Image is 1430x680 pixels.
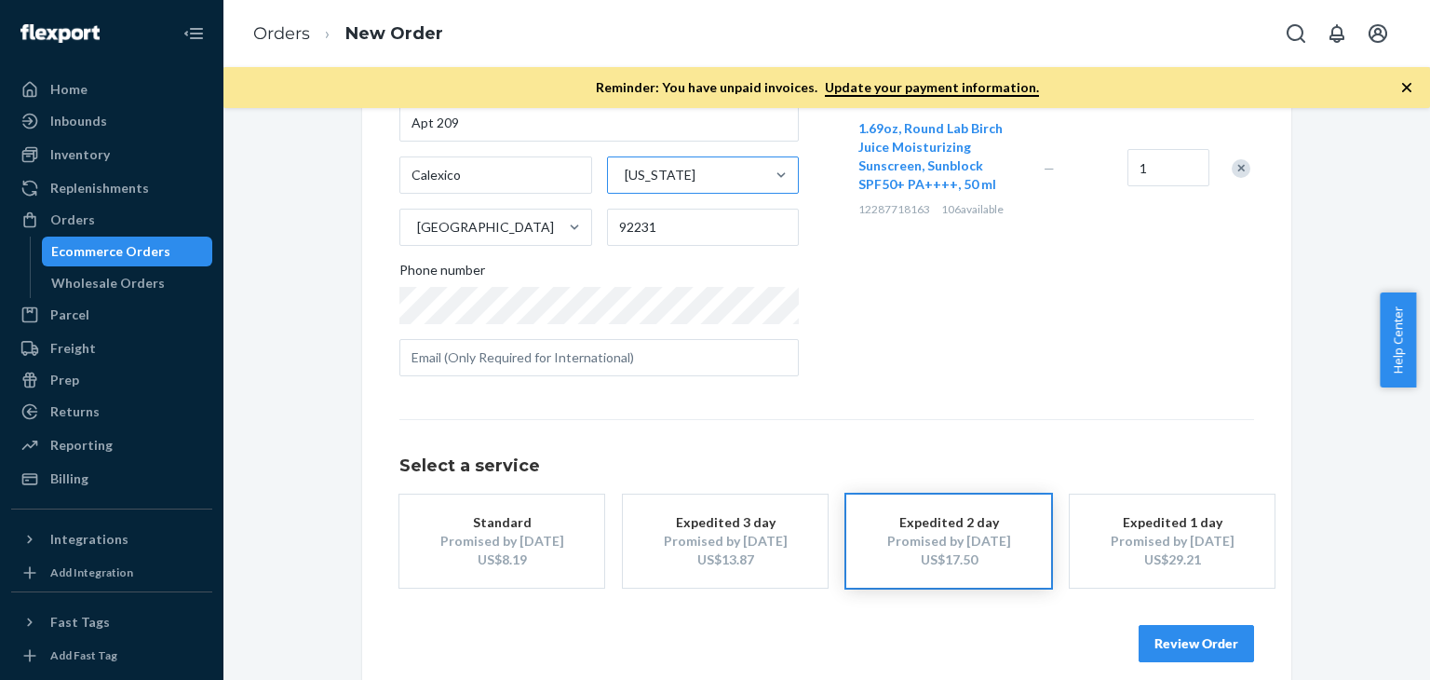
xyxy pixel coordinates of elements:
input: City [399,156,592,194]
div: Promised by [DATE] [874,532,1023,551]
button: Expedited 1 dayPromised by [DATE]US$29.21 [1070,495,1275,588]
button: Open Search Box [1277,15,1315,52]
div: Wholesale Orders [51,274,165,292]
button: Open notifications [1318,15,1356,52]
a: Freight [11,333,212,363]
img: Flexport logo [20,24,100,43]
div: Fast Tags [50,613,110,632]
div: Promised by [DATE] [1098,532,1247,551]
a: Add Integration [11,562,212,584]
a: Update your payment information. [825,79,1039,97]
div: Returns [50,402,100,421]
button: Integrations [11,524,212,554]
div: Standard [427,513,576,532]
div: Add Integration [50,564,133,580]
button: Open account menu [1359,15,1396,52]
div: Home [50,80,88,99]
div: US$29.21 [1098,551,1247,569]
input: Quantity [1127,149,1209,186]
div: Replenishments [50,179,149,197]
a: Add Fast Tag [11,645,212,667]
a: Inventory [11,140,212,170]
div: Remove Item [1232,159,1250,178]
a: Replenishments [11,173,212,203]
div: Expedited 2 day [874,513,1023,532]
button: Expedited 3 dayPromised by [DATE]US$13.87 [623,495,828,588]
button: StandardPromised by [DATE]US$8.19 [399,495,604,588]
div: US$17.50 [874,551,1023,569]
a: Inbounds [11,106,212,136]
a: Reporting [11,430,212,460]
a: Ecommerce Orders [42,237,213,266]
div: Inventory [50,145,110,164]
input: [GEOGRAPHIC_DATA] [415,218,417,237]
div: Promised by [DATE] [427,532,576,551]
ol: breadcrumbs [238,7,458,61]
div: US$8.19 [427,551,576,569]
div: Inbounds [50,112,107,130]
div: Ecommerce Orders [51,242,170,261]
a: Wholesale Orders [42,268,213,298]
a: Home [11,75,212,104]
div: Parcel [50,306,89,324]
div: [GEOGRAPHIC_DATA] [417,218,554,237]
span: 1.69oz, Round Lab Birch Juice Moisturizing Sunscreen, Sunblock SPF50+ PA++++, 50 ml [858,120,1003,192]
span: 106 available [941,202,1004,216]
div: Freight [50,339,96,358]
a: Orders [253,23,310,44]
input: ZIP Code [607,209,800,246]
a: New Order [345,23,443,44]
button: Close Navigation [175,15,212,52]
button: Help Center [1380,292,1416,388]
div: Add Fast Tag [50,647,117,663]
a: Orders [11,205,212,235]
div: Orders [50,211,95,229]
button: Review Order [1139,625,1254,662]
a: Parcel [11,300,212,330]
div: Expedited 1 day [1098,513,1247,532]
input: Email (Only Required for International) [399,339,799,376]
div: Reporting [50,436,113,455]
button: Expedited 2 dayPromised by [DATE]US$17.50 [846,495,1051,588]
div: Prep [50,371,79,389]
a: Returns [11,397,212,427]
button: Fast Tags [11,607,212,637]
div: [US_STATE] [625,166,695,184]
span: 12287718163 [858,202,930,216]
span: — [1044,160,1055,176]
div: Integrations [50,530,128,549]
span: Phone number [399,261,485,287]
button: 1.69oz, Round Lab Birch Juice Moisturizing Sunscreen, Sunblock SPF50+ PA++++, 50 ml [858,119,1021,194]
div: Billing [50,469,88,488]
input: Street Address 2 (Optional) [399,104,799,142]
a: Billing [11,464,212,494]
h1: Select a service [399,457,1254,476]
div: Promised by [DATE] [651,532,800,551]
a: Prep [11,365,212,395]
div: US$13.87 [651,551,800,569]
p: Reminder: You have unpaid invoices. [596,78,1039,97]
div: Expedited 3 day [651,513,800,532]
